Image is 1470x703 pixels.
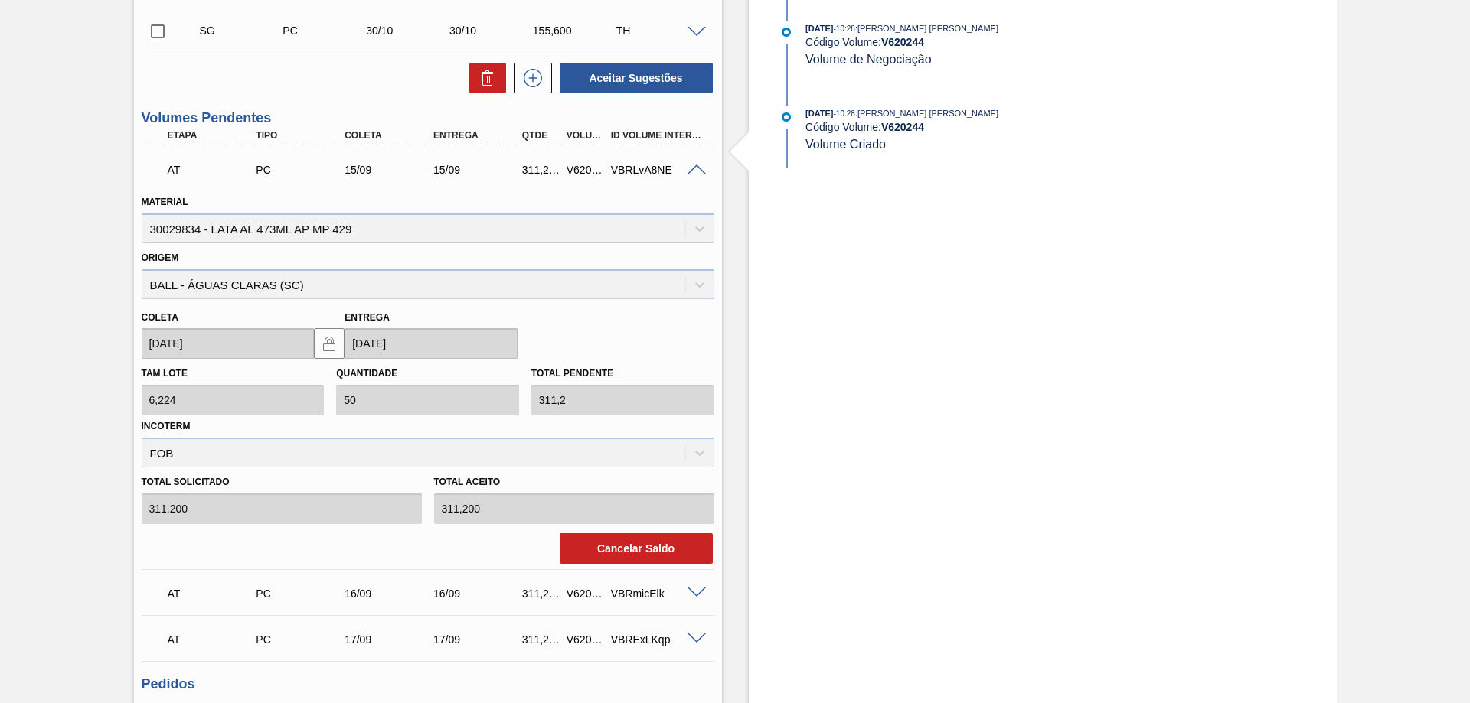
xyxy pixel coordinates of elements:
[531,368,613,379] label: Total pendente
[805,138,886,151] span: Volume Criado
[196,24,289,37] div: Sugestão Criada
[142,328,315,359] input: dd/mm/yyyy
[434,471,714,493] label: Total Aceito
[518,633,564,646] div: 311,200
[563,633,609,646] div: V620243
[164,623,263,656] div: Aguardando Informações de Transporte
[506,63,552,93] div: Nova sugestão
[430,633,529,646] div: 17/09/2025
[168,633,260,646] p: AT
[560,533,713,564] button: Cancelar Saldo
[345,328,518,359] input: dd/mm/yyyy
[252,164,351,176] div: Pedido de Compra
[607,164,707,176] div: VBRLvA8NE
[142,421,191,431] label: Incoterm
[563,164,609,176] div: V620244
[834,109,855,118] span: - 10:28
[142,368,188,379] label: Tam lote
[341,633,440,646] div: 17/09/2025
[612,24,705,37] div: TH
[168,164,260,176] p: AT
[430,587,529,600] div: 16/09/2025
[805,121,1169,133] div: Código Volume:
[345,312,390,323] label: Entrega
[518,587,564,600] div: 311,200
[142,312,178,323] label: Coleta
[518,130,564,141] div: Qtde
[252,130,351,141] div: Tipo
[782,28,791,37] img: atual
[252,587,351,600] div: Pedido de Compra
[607,130,707,141] div: Id Volume Interno
[341,164,440,176] div: 15/09/2025
[142,252,179,263] label: Origem
[462,63,506,93] div: Excluir Sugestões
[563,130,609,141] div: Volume Portal
[142,110,714,126] h3: Volumes Pendentes
[336,368,397,379] label: Quantidade
[142,197,188,207] label: Material
[314,328,345,359] button: locked
[518,164,564,176] div: 311,200
[607,587,707,600] div: VBRmicElk
[164,130,263,141] div: Etapa
[320,334,338,353] img: locked
[529,24,622,37] div: 155,600
[279,24,371,37] div: Pedido de Compra
[560,63,713,93] button: Aceitar Sugestões
[881,121,924,133] strong: V 620244
[805,24,833,33] span: [DATE]
[430,130,529,141] div: Entrega
[252,633,351,646] div: Pedido de Compra
[805,36,1169,48] div: Código Volume:
[341,130,440,141] div: Coleta
[805,53,932,66] span: Volume de Negociação
[855,109,998,118] span: : [PERSON_NAME] [PERSON_NAME]
[430,164,529,176] div: 15/09/2025
[855,24,998,33] span: : [PERSON_NAME] [PERSON_NAME]
[168,587,260,600] p: AT
[563,587,609,600] div: V620245
[341,587,440,600] div: 16/09/2025
[782,112,791,122] img: atual
[164,577,263,610] div: Aguardando Informações de Transporte
[607,633,707,646] div: VBRExLKqp
[362,24,455,37] div: 30/10/2025
[881,36,924,48] strong: V 620244
[552,61,714,95] div: Aceitar Sugestões
[142,676,714,692] h3: Pedidos
[834,24,855,33] span: - 10:28
[164,153,263,187] div: Aguardando Informações de Transporte
[805,109,833,118] span: [DATE]
[446,24,538,37] div: 30/10/2025
[142,471,422,493] label: Total Solicitado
